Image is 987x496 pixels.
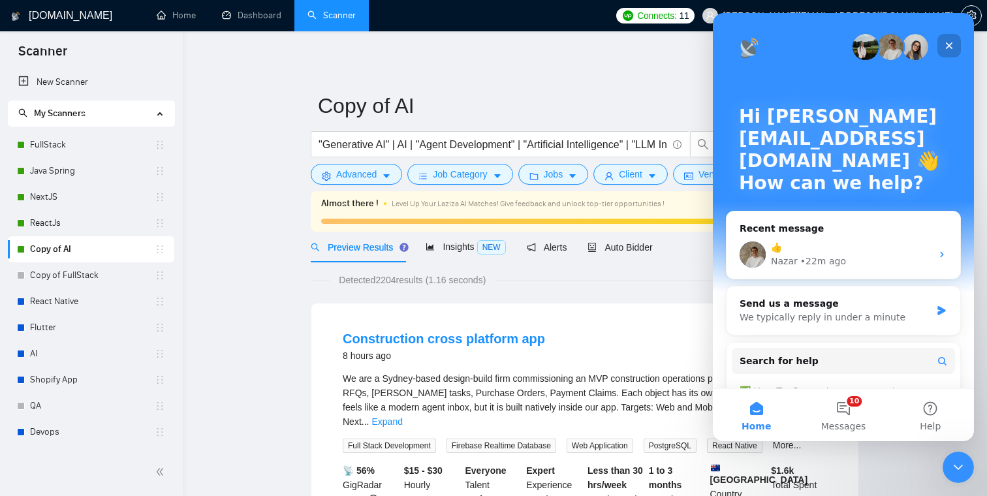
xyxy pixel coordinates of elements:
a: Shopify App [30,367,155,393]
span: user [706,11,715,20]
b: Expert [526,465,555,476]
span: holder [155,140,165,150]
span: caret-down [382,171,391,181]
span: Preview Results [311,242,405,253]
li: Blockchain [8,445,174,471]
b: Everyone [465,465,507,476]
div: We are a Sydney-based design-build firm commissioning an MVP construction operations platform. Co... [343,371,827,429]
span: user [604,171,614,181]
img: 🇦🇺 [711,463,720,473]
span: holder [155,401,165,411]
span: holder [155,375,165,385]
a: Copy of AI [30,236,155,262]
a: Expand [371,416,402,427]
span: search [691,138,715,150]
span: holder [155,244,165,255]
b: $ 1.6k [771,465,794,476]
li: QA [8,393,174,419]
a: Construction cross platform app [343,332,545,346]
a: homeHome [157,10,196,21]
a: searchScanner [307,10,356,21]
img: logo [11,6,20,27]
span: setting [322,171,331,181]
span: Auto Bidder [587,242,652,253]
span: Detected 2204 results (1.16 seconds) [330,273,495,287]
div: Tooltip anchor [398,241,410,253]
a: Devops [30,419,155,445]
span: Full Stack Development [343,439,436,453]
div: 8 hours ago [343,348,545,364]
span: Firebase Realtime Database [446,439,556,453]
span: My Scanners [18,108,86,119]
li: New Scanner [8,69,174,95]
li: FullStack [8,132,174,158]
span: holder [155,349,165,359]
input: Scanner name... [318,89,832,122]
a: QA [30,393,155,419]
span: ... [362,416,369,427]
span: Job Category [433,167,487,181]
img: upwork-logo.png [623,10,633,21]
span: NEW [477,240,506,255]
span: Client [619,167,642,181]
span: area-chart [426,242,435,251]
span: holder [155,296,165,307]
b: [GEOGRAPHIC_DATA] [710,463,808,485]
span: holder [155,427,165,437]
li: Devops [8,419,174,445]
span: Connects: [637,8,676,23]
span: holder [155,270,165,281]
span: Level Up Your Laziza AI Matches! Give feedback and unlock top-tier opportunities ! [392,199,665,208]
a: Java Spring [30,158,155,184]
span: Alerts [527,242,567,253]
span: 11 [680,8,689,23]
span: robot [587,243,597,252]
a: React Native [30,288,155,315]
a: dashboardDashboard [222,10,281,21]
button: setting [961,5,982,26]
span: holder [155,218,165,228]
a: ReactJs [30,210,155,236]
iframe: Intercom live chat [943,452,974,483]
li: Shopify App [8,367,174,393]
button: folderJobscaret-down [518,164,589,185]
span: info-circle [673,140,681,149]
li: React Native [8,288,174,315]
input: Search Freelance Jobs... [319,136,667,153]
a: setting [961,10,982,21]
b: Less than 30 hrs/week [587,465,643,490]
span: holder [155,166,165,176]
span: Jobs [544,167,563,181]
iframe: Intercom live chat [713,13,974,441]
span: holder [155,322,165,333]
button: idcardVendorcaret-down [673,164,753,185]
b: 1 to 3 months [649,465,682,490]
span: Advanced [336,167,377,181]
span: setting [962,10,981,21]
span: search [311,243,320,252]
li: Copy of FullStack [8,262,174,288]
li: Flutter [8,315,174,341]
li: Java Spring [8,158,174,184]
span: caret-down [568,171,577,181]
span: My Scanners [34,108,86,119]
a: Copy of FullStack [30,262,155,288]
span: Scanner [8,42,78,69]
span: double-left [155,465,168,478]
